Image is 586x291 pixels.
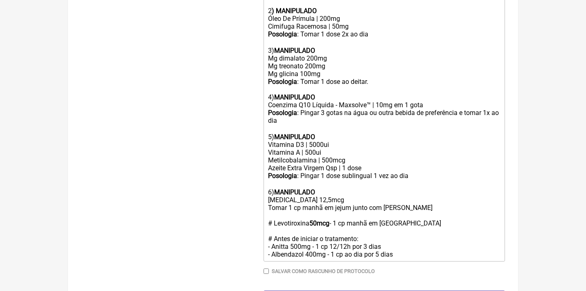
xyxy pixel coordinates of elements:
strong: MANIPULADO [274,93,315,101]
strong: MANIPULADO [274,188,315,196]
div: Vitamina D3 | 5000ui [268,141,500,149]
div: : Pingar 1 dose sublingual 1 vez ao dia ㅤ 6) [MEDICAL_DATA] 12,5mcg Tomar 1 cp manhã em jejum jun... [268,172,500,258]
div: Vitamina A | 500ui [268,149,500,156]
div: Metilcobalamina | 500mcg [268,156,500,164]
label: Salvar como rascunho de Protocolo [272,268,375,274]
div: Azeite Extra Virgem Qsp | 1 dose [268,164,500,172]
div: Coenzima Q10 Líquida - Maxsolve™ | 10mg em 1 gota [268,101,500,109]
strong: MANIPULADO [274,47,315,54]
div: : Tomar 1 dose 2x ao dia ㅤ 3) Mg dimalato 200mg Mg treonato 200mg Mg glicina 100mg : Tomar 1 dose... [268,30,500,101]
strong: Posologia [268,30,297,38]
strong: Posologia [268,109,297,117]
div: 2 [268,7,500,15]
div: Óleo De Prímula | 200mg Cimifuga Racemosa | 50mg [268,15,500,30]
strong: ) MANIPULADO [272,7,317,15]
strong: Posologia [268,172,297,180]
strong: Posologia [268,78,297,86]
strong: MANIPULADO [274,133,315,141]
div: : Pingar 3 gotas na água ou outra bebida de preferência e tomar 1x ao dia ㅤ 5) [268,109,500,141]
strong: 50mcg [309,219,329,227]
